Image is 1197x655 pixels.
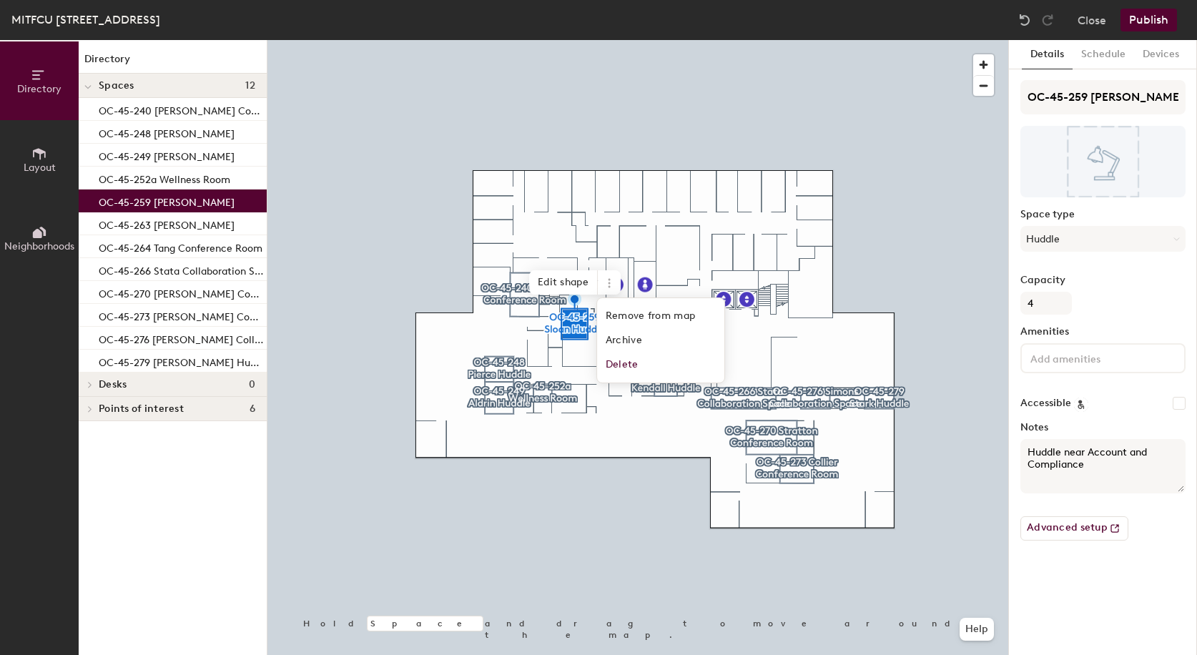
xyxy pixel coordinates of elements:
label: Space type [1020,209,1186,220]
label: Notes [1020,422,1186,433]
img: The space named OC-45-259 Sloan Huddle [1020,126,1186,197]
p: OC-45-249 [PERSON_NAME] [99,147,235,163]
button: Huddle [1020,226,1186,252]
img: Redo [1040,13,1055,27]
label: Amenities [1020,326,1186,338]
p: OC-45-264 Tang Conference Room [99,238,262,255]
p: OC-45-266 Stata Collaboration Space [99,261,264,277]
button: Help [960,618,994,641]
p: OC-45-252a Wellness Room [99,169,230,186]
p: OC-45-259 [PERSON_NAME] [99,192,235,209]
button: Publish [1120,9,1177,31]
p: OC-45-273 [PERSON_NAME] Conference Room [99,307,264,323]
button: Devices [1134,40,1188,69]
p: OC-45-240 [PERSON_NAME] Conference Room [99,101,264,117]
span: 12 [245,80,255,92]
span: Points of interest [99,403,184,415]
button: Close [1078,9,1106,31]
span: Edit shape [529,270,598,295]
p: OC-45-279 [PERSON_NAME] Huddle [99,353,264,369]
button: Schedule [1073,40,1134,69]
div: MITFCU [STREET_ADDRESS] [11,11,160,29]
button: Advanced setup [1020,516,1128,541]
span: 0 [249,379,255,390]
span: Desks [99,379,127,390]
label: Capacity [1020,275,1186,286]
button: Details [1022,40,1073,69]
p: OC-45-263 [PERSON_NAME] [99,215,235,232]
span: Delete [597,353,724,377]
input: Add amenities [1028,349,1156,366]
p: OC-45-276 [PERSON_NAME] Collaboration Space [99,330,264,346]
span: Archive [597,328,724,353]
span: Directory [17,83,61,95]
span: Layout [24,162,56,174]
label: Accessible [1020,398,1071,409]
p: OC-45-248 [PERSON_NAME] [99,124,235,140]
textarea: Huddle near Account and Compliance [1020,439,1186,493]
img: Undo [1018,13,1032,27]
span: Neighborhoods [4,240,74,252]
span: Spaces [99,80,134,92]
span: 6 [250,403,255,415]
h1: Directory [79,51,267,74]
p: OC-45-270 [PERSON_NAME] Conference Room [99,284,264,300]
span: Remove from map [597,304,724,328]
